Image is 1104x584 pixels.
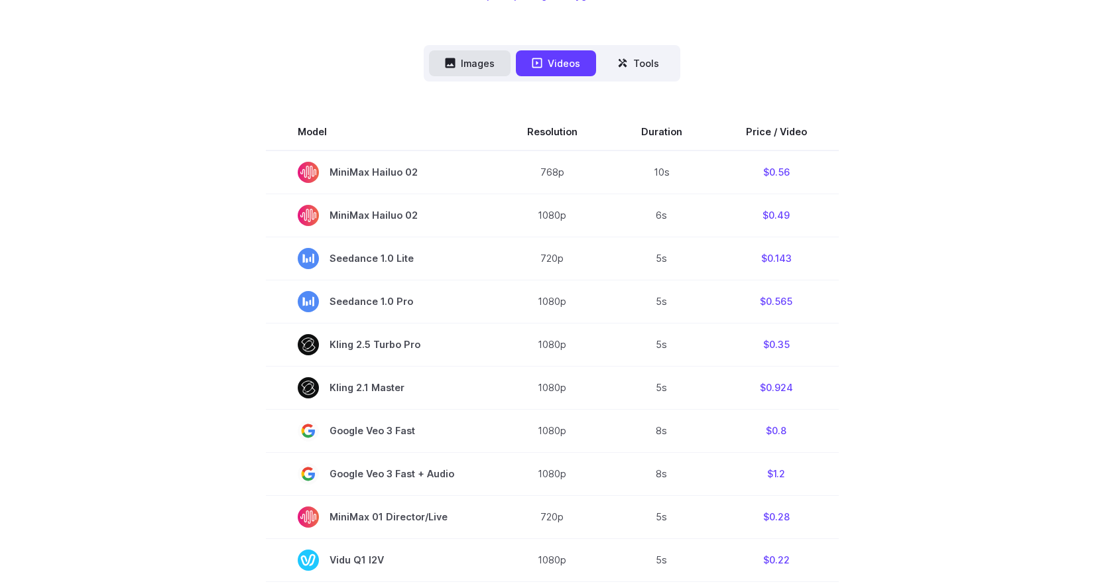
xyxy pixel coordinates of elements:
td: $0.35 [714,323,839,367]
td: 10s [609,150,714,194]
td: $0.924 [714,367,839,410]
td: 5s [609,496,714,539]
span: MiniMax 01 Director/Live [298,506,463,528]
span: Kling 2.1 Master [298,377,463,398]
td: $0.28 [714,496,839,539]
span: Google Veo 3 Fast [298,420,463,441]
span: Seedance 1.0 Pro [298,291,463,312]
td: 1080p [495,367,609,410]
td: 5s [609,367,714,410]
th: Duration [609,113,714,150]
th: Model [266,113,495,150]
span: Kling 2.5 Turbo Pro [298,334,463,355]
span: Vidu Q1 I2V [298,550,463,571]
td: 5s [609,237,714,280]
button: Tools [601,50,675,76]
td: $0.143 [714,237,839,280]
td: 1080p [495,410,609,453]
td: 1080p [495,194,609,237]
td: 720p [495,496,609,539]
td: 1080p [495,323,609,367]
span: MiniMax Hailuo 02 [298,162,463,183]
td: $0.8 [714,410,839,453]
td: 720p [495,237,609,280]
td: $0.49 [714,194,839,237]
td: 5s [609,323,714,367]
td: 5s [609,280,714,323]
th: Price / Video [714,113,839,150]
td: $0.565 [714,280,839,323]
td: 1080p [495,280,609,323]
td: 6s [609,194,714,237]
td: 768p [495,150,609,194]
td: 8s [609,410,714,453]
span: Google Veo 3 Fast + Audio [298,463,463,485]
td: 1080p [495,539,609,582]
span: Seedance 1.0 Lite [298,248,463,269]
button: Images [429,50,511,76]
td: 8s [609,453,714,496]
td: 1080p [495,453,609,496]
td: 5s [609,539,714,582]
th: Resolution [495,113,609,150]
span: MiniMax Hailuo 02 [298,205,463,226]
button: Videos [516,50,596,76]
td: $1.2 [714,453,839,496]
td: $0.56 [714,150,839,194]
td: $0.22 [714,539,839,582]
